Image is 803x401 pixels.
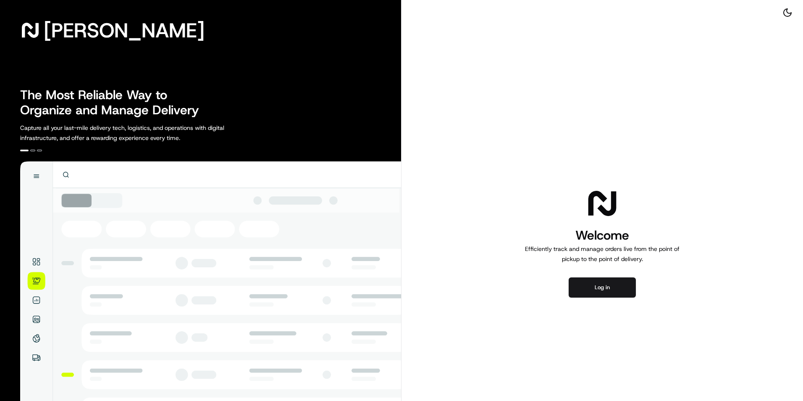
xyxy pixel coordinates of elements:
[20,123,262,143] p: Capture all your last-mile delivery tech, logistics, and operations with digital infrastructure, ...
[44,22,205,39] span: [PERSON_NAME]
[569,277,636,298] button: Log in
[20,87,208,118] h2: The Most Reliable Way to Organize and Manage Delivery
[522,227,683,244] h1: Welcome
[522,244,683,264] p: Efficiently track and manage orders live from the point of pickup to the point of delivery.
